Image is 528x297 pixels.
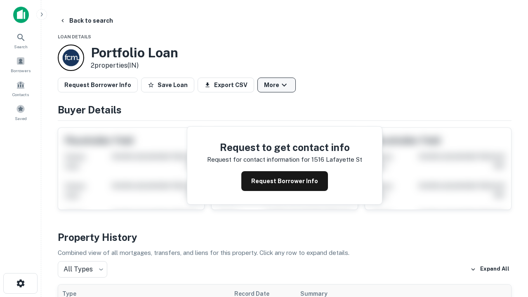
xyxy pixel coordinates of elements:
p: 2 properties (IN) [91,61,178,71]
img: capitalize-icon.png [13,7,29,23]
button: Request Borrower Info [58,78,138,92]
p: Combined view of all mortgages, transfers, and liens for this property. Click any row to expand d... [58,248,511,258]
h4: Property History [58,230,511,245]
span: Search [14,43,28,50]
a: Search [2,29,39,52]
a: Contacts [2,77,39,99]
p: Request for contact information for [207,155,310,165]
span: Loan Details [58,34,91,39]
a: Borrowers [2,53,39,75]
a: Saved [2,101,39,123]
span: Contacts [12,91,29,98]
span: Saved [15,115,27,122]
h3: Portfolio Loan [91,45,178,61]
button: Back to search [56,13,116,28]
button: Expand All [468,263,511,276]
iframe: Chat Widget [487,231,528,271]
h4: Request to get contact info [207,140,362,155]
div: All Types [58,261,107,278]
span: Borrowers [11,67,31,74]
button: Export CSV [198,78,254,92]
button: More [257,78,296,92]
button: Request Borrower Info [241,171,328,191]
p: 1516 lafayette st [311,155,362,165]
h4: Buyer Details [58,102,511,117]
button: Save Loan [141,78,194,92]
